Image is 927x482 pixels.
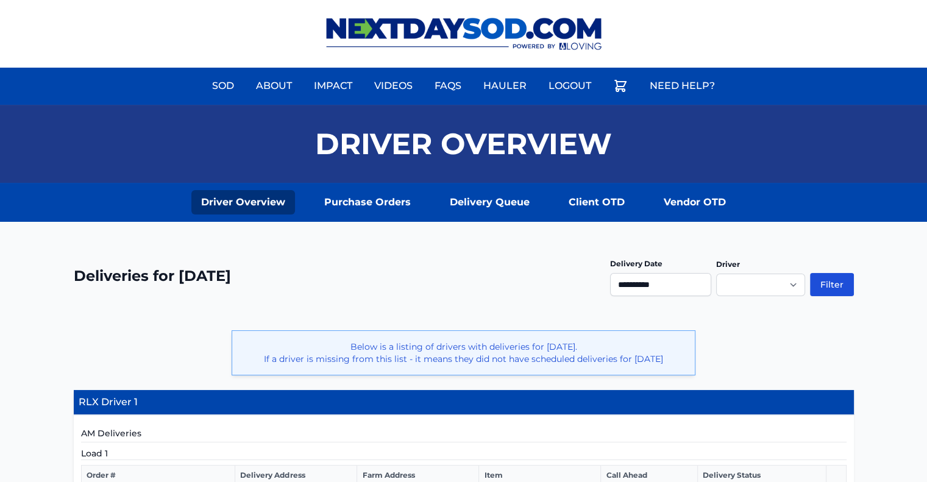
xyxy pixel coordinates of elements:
label: Driver [716,260,740,269]
h5: AM Deliveries [81,427,847,442]
h1: Driver Overview [315,129,612,158]
p: Below is a listing of drivers with deliveries for [DATE]. If a driver is missing from this list -... [242,341,685,365]
a: About [249,71,299,101]
button: Filter [810,273,854,296]
a: Impact [307,71,360,101]
h2: Deliveries for [DATE] [74,266,231,286]
a: FAQs [427,71,469,101]
a: Sod [205,71,241,101]
a: Purchase Orders [314,190,421,214]
a: Videos [367,71,420,101]
a: Delivery Queue [440,190,539,214]
a: Hauler [476,71,534,101]
a: Logout [541,71,598,101]
a: Vendor OTD [654,190,736,214]
h5: Load 1 [81,447,847,460]
a: Driver Overview [191,190,295,214]
label: Delivery Date [610,259,662,268]
a: Client OTD [559,190,634,214]
h4: RLX Driver 1 [74,390,854,415]
a: Need Help? [642,71,722,101]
